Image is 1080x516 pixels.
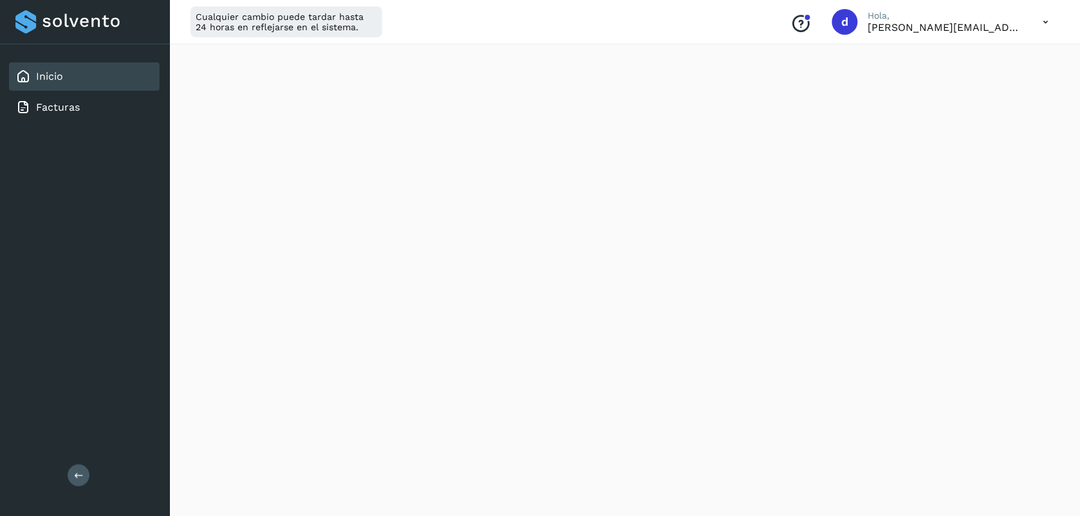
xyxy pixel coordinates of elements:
p: d.alvarez@easyports.io [868,21,1023,33]
a: Inicio [36,70,63,82]
div: Facturas [9,93,160,122]
div: Inicio [9,62,160,91]
p: Hola, [868,10,1023,21]
div: Cualquier cambio puede tardar hasta 24 horas en reflejarse en el sistema. [191,6,382,37]
a: Facturas [36,101,80,113]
